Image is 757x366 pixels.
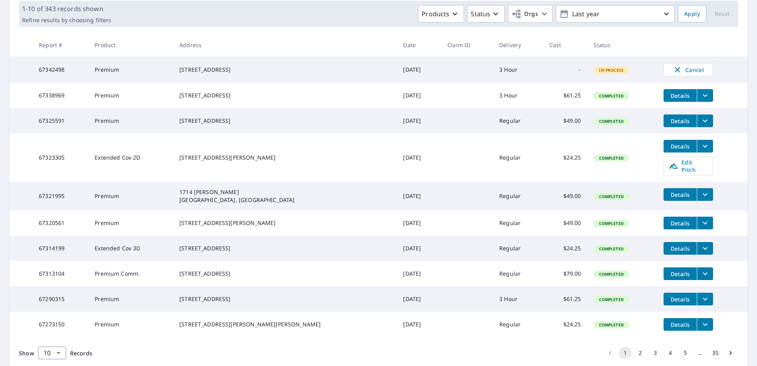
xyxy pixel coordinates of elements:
[664,347,677,359] button: Go to page 4
[594,297,628,302] span: Completed
[173,33,397,57] th: Address
[397,210,441,236] td: [DATE]
[543,83,588,108] td: $61.25
[543,210,588,236] td: $49.00
[619,347,631,359] button: page 1
[672,65,705,74] span: Cancel
[668,92,692,99] span: Details
[32,133,88,182] td: 67323305
[88,312,173,337] td: Premium
[697,114,713,127] button: filesDropdownBtn-67325591
[88,236,173,261] td: Extended Cov 3D
[594,322,628,328] span: Completed
[664,156,713,175] a: Edit Pitch
[543,33,588,57] th: Cost
[543,286,588,312] td: $61.25
[179,117,390,125] div: [STREET_ADDRESS]
[70,349,92,357] span: Records
[493,182,543,210] td: Regular
[493,210,543,236] td: Regular
[88,182,173,210] td: Premium
[668,143,692,150] span: Details
[88,108,173,133] td: Premium
[697,140,713,152] button: filesDropdownBtn-67323305
[418,5,464,23] button: Products
[32,261,88,286] td: 67313104
[512,9,538,19] span: Orgs
[664,267,697,280] button: detailsBtn-67313104
[594,67,628,73] span: In Process
[493,261,543,286] td: Regular
[668,270,692,278] span: Details
[668,245,692,252] span: Details
[724,347,737,359] button: Go to next page
[32,286,88,312] td: 67290315
[179,320,390,328] div: [STREET_ADDRESS][PERSON_NAME][PERSON_NAME]
[569,7,662,21] p: Last year
[22,17,111,24] p: Refine results by choosing filters
[668,219,692,227] span: Details
[669,158,708,173] span: Edit Pitch
[694,349,707,357] div: …
[668,191,692,198] span: Details
[664,217,697,229] button: detailsBtn-67320561
[664,114,697,127] button: detailsBtn-67325591
[471,9,490,19] p: Status
[493,108,543,133] td: Regular
[697,267,713,280] button: filesDropdownBtn-67313104
[543,108,588,133] td: $49.00
[697,217,713,229] button: filesDropdownBtn-67320561
[594,271,628,277] span: Completed
[88,286,173,312] td: Premium
[493,133,543,182] td: Regular
[594,93,628,99] span: Completed
[179,154,390,162] div: [STREET_ADDRESS][PERSON_NAME]
[397,182,441,210] td: [DATE]
[664,293,697,305] button: detailsBtn-67290315
[397,312,441,337] td: [DATE]
[697,293,713,305] button: filesDropdownBtn-67290315
[88,133,173,182] td: Extended Cov 2D
[88,33,173,57] th: Product
[88,83,173,108] td: Premium
[32,182,88,210] td: 67321995
[22,4,111,13] p: 1-10 of 343 records shown
[697,188,713,201] button: filesDropdownBtn-67321995
[664,89,697,102] button: detailsBtn-67338969
[179,295,390,303] div: [STREET_ADDRESS]
[38,342,66,364] div: 10
[397,33,441,57] th: Date
[422,9,449,19] p: Products
[32,312,88,337] td: 67273150
[32,236,88,261] td: 67314199
[603,347,738,359] nav: pagination navigation
[684,9,700,19] span: Apply
[664,63,713,76] button: Cancel
[397,236,441,261] td: [DATE]
[709,347,722,359] button: Go to page 35
[179,270,390,278] div: [STREET_ADDRESS]
[556,5,675,23] button: Last year
[397,108,441,133] td: [DATE]
[397,57,441,83] td: [DATE]
[594,194,628,199] span: Completed
[697,89,713,102] button: filesDropdownBtn-67338969
[493,83,543,108] td: 3 Hour
[664,242,697,255] button: detailsBtn-67314199
[543,182,588,210] td: $49.00
[508,5,553,23] button: Orgs
[32,57,88,83] td: 67342498
[493,236,543,261] td: Regular
[493,33,543,57] th: Delivery
[397,286,441,312] td: [DATE]
[467,5,505,23] button: Status
[88,261,173,286] td: Premium Comm.
[594,155,628,161] span: Completed
[543,236,588,261] td: $24.25
[38,347,66,359] div: Show 10 records
[543,261,588,286] td: $79.00
[32,83,88,108] td: 67338969
[543,57,588,83] td: -
[441,33,493,57] th: Claim ID
[32,33,88,57] th: Report #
